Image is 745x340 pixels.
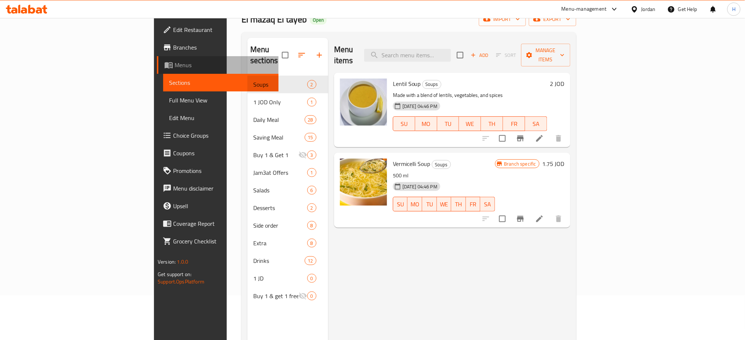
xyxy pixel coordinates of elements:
button: TH [451,197,466,211]
button: TH [481,116,503,131]
a: Sections [163,74,279,91]
button: WE [437,197,451,211]
button: MO [408,197,422,211]
span: Add item [468,50,491,61]
span: 15 [305,134,316,141]
span: SA [483,199,492,210]
span: Select to update [495,211,510,227]
div: Jordan [641,5,656,13]
div: items [307,274,316,283]
a: Edit Restaurant [157,21,279,39]
span: Coverage Report [173,219,273,228]
button: WE [459,116,481,131]
a: Edit menu item [535,134,544,143]
span: SU [396,119,412,129]
img: Vermicelli Soup [340,159,387,206]
button: delete [550,210,567,228]
div: items [307,221,316,230]
span: 1 JD [253,274,307,283]
div: Daily Meal28 [247,111,328,129]
a: Menus [157,56,279,74]
span: TU [440,119,456,129]
div: items [307,168,316,177]
div: Jam3at Offers1 [247,164,328,181]
span: Grocery Checklist [173,237,273,246]
span: Choice Groups [173,131,273,140]
div: 1 JD0 [247,270,328,287]
div: Buy 1 & get 1 free [253,292,298,300]
div: Soups [422,80,441,89]
div: Salads [253,186,307,195]
div: items [307,151,316,159]
button: SU [393,116,415,131]
span: 1 [308,169,316,176]
a: Support.OpsPlatform [158,277,204,286]
span: 1 JOD Only [253,98,307,106]
span: 8 [308,222,316,229]
span: Soups [253,80,307,89]
span: SA [528,119,544,129]
div: items [307,292,316,300]
span: Drinks [253,256,304,265]
div: Soups2 [247,76,328,93]
span: 8 [308,240,316,247]
span: Open [310,17,327,23]
div: Salads6 [247,181,328,199]
a: Upsell [157,197,279,215]
a: Edit Menu [163,109,279,127]
button: TU [437,116,459,131]
img: Lentil Soup [340,79,387,126]
p: 500 ml [393,171,495,180]
button: SA [525,116,547,131]
span: Add [470,51,490,59]
div: Saving Meal15 [247,129,328,146]
div: Desserts [253,203,307,212]
button: FR [466,197,480,211]
span: MO [411,199,419,210]
span: H [732,5,735,13]
div: items [305,133,316,142]
svg: Inactive section [298,151,307,159]
span: MO [418,119,434,129]
button: FR [503,116,525,131]
span: Select section [452,47,468,63]
span: 2 [308,205,316,211]
a: Promotions [157,162,279,180]
span: [DATE] 04:46 PM [400,183,440,190]
svg: Inactive section [298,292,307,300]
span: SU [396,199,405,210]
span: 6 [308,187,316,194]
span: FR [469,199,477,210]
button: import [479,12,526,26]
div: Buy 1 & get 1 free0 [247,287,328,305]
span: Promotions [173,166,273,175]
a: Choice Groups [157,127,279,144]
div: items [307,239,316,247]
p: Made with a blend of lentils, vegetables, and spices [393,91,547,100]
button: delete [550,130,567,147]
h6: 2 JOD [550,79,565,89]
span: import [485,15,520,24]
h6: 1.75 JOD [542,159,565,169]
span: Edit Restaurant [173,25,273,34]
div: Buy 1 & Get 13 [247,146,328,164]
span: Select to update [495,131,510,146]
div: Soups [432,160,451,169]
div: Drinks12 [247,252,328,270]
span: 12 [305,257,316,264]
span: Saving Meal [253,133,304,142]
div: items [305,256,316,265]
button: MO [415,116,437,131]
span: 3 [308,152,316,159]
span: Side order [253,221,307,230]
button: Manage items [521,44,570,66]
button: Add [468,50,491,61]
span: Manage items [527,46,565,64]
span: export [535,15,570,24]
